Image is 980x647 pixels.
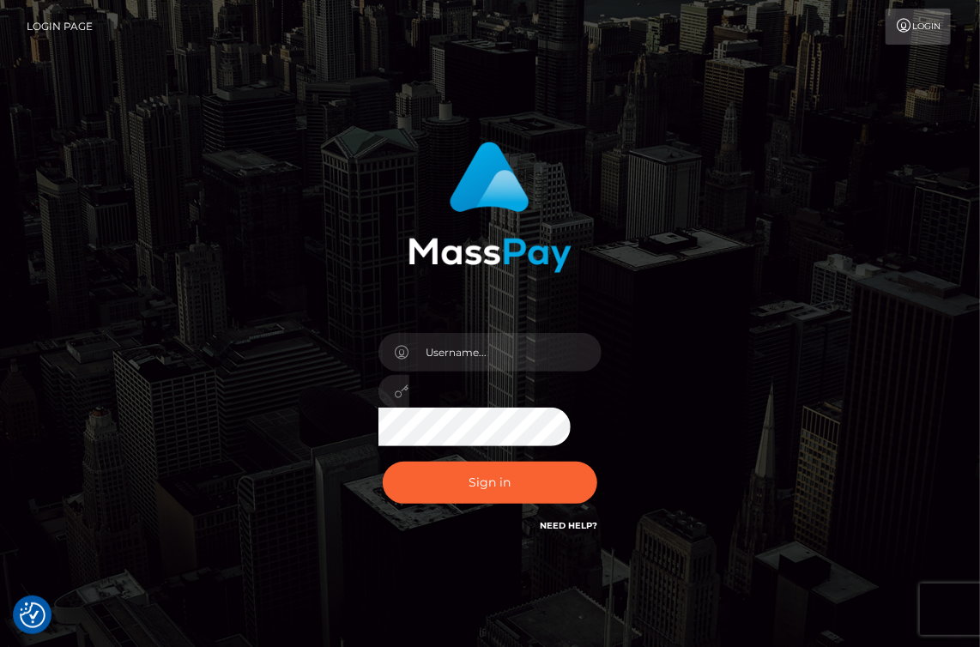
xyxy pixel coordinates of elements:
[408,142,572,273] img: MassPay Login
[20,602,45,628] button: Consent Preferences
[409,333,602,372] input: Username...
[27,9,93,45] a: Login Page
[383,462,597,504] button: Sign in
[540,520,597,531] a: Need Help?
[20,602,45,628] img: Revisit consent button
[886,9,951,45] a: Login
